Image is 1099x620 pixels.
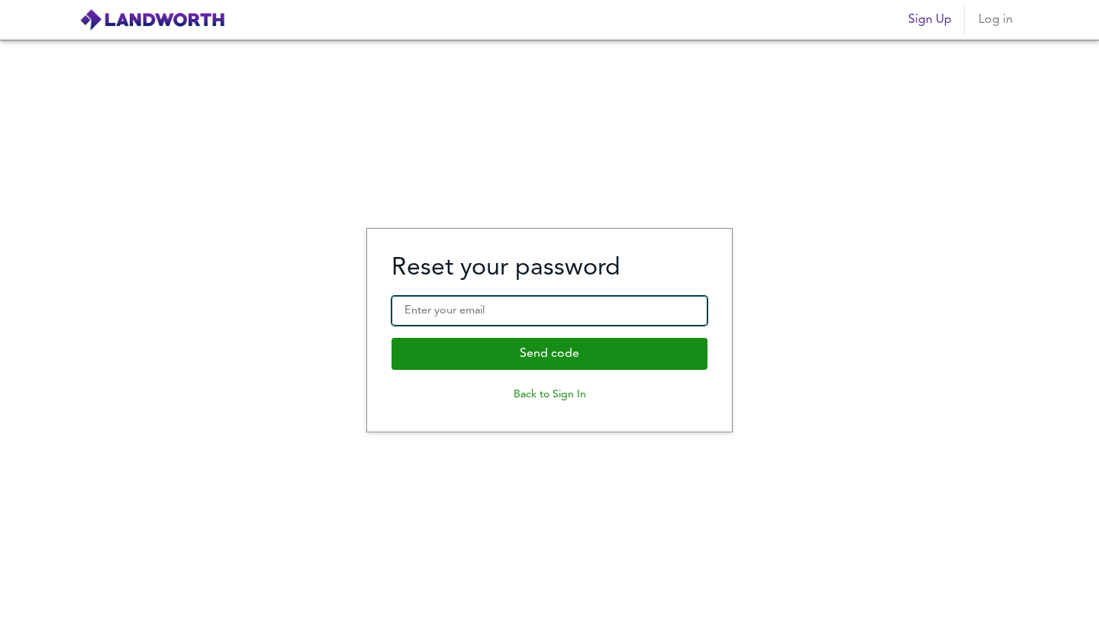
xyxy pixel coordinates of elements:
input: Enter your email [392,296,707,326]
span: Sign Up [908,9,952,31]
button: Send code [392,338,707,370]
button: Sign Up [902,5,958,35]
h3: Reset your password [392,253,707,284]
button: Back to Sign In [392,382,707,407]
img: logo [79,8,225,31]
button: Log in [971,5,1020,35]
span: Log in [977,9,1014,31]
